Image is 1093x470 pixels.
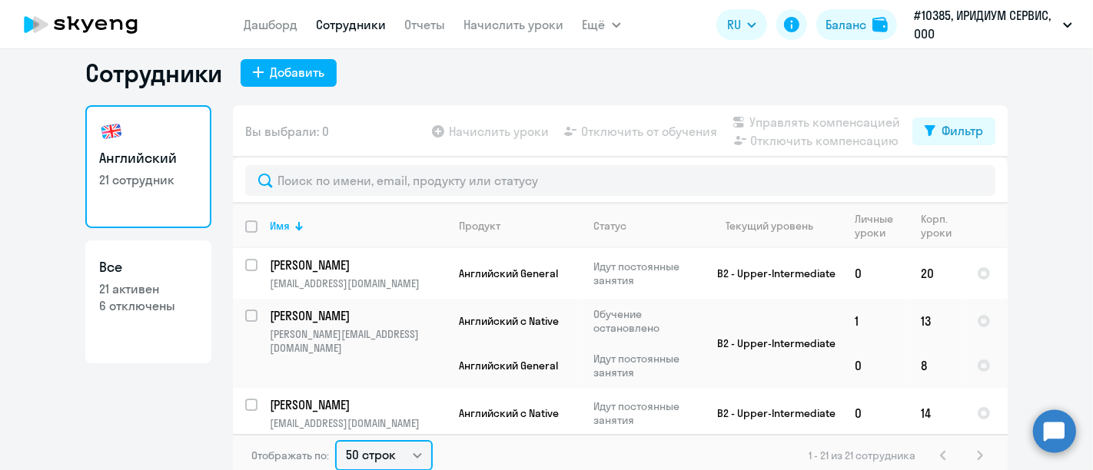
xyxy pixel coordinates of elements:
[842,299,909,343] td: 1
[727,15,741,34] span: RU
[826,15,866,34] div: Баланс
[593,260,699,287] p: Идут постоянные занятия
[317,17,387,32] a: Сотрудники
[716,9,767,40] button: RU
[270,257,446,273] a: [PERSON_NAME]
[942,121,983,140] div: Фильтр
[842,343,909,388] td: 0
[245,165,995,196] input: Поиск по имени, email, продукту или статусу
[909,248,965,299] td: 20
[270,63,324,81] div: Добавить
[593,352,699,379] p: Идут постоянные занятия
[459,219,500,233] div: Продукт
[909,299,965,343] td: 13
[270,307,444,324] p: [PERSON_NAME]
[270,219,290,233] div: Имя
[99,257,198,277] h3: Все
[712,219,842,233] div: Текущий уровень
[99,119,124,144] img: english
[245,122,329,141] span: Вы выбрали: 0
[699,388,842,439] td: B2 - Upper-Intermediate
[921,212,964,240] div: Корп. уроки
[99,280,198,297] p: 21 активен
[583,15,606,34] span: Ещё
[270,327,446,355] p: [PERSON_NAME][EMAIL_ADDRESS][DOMAIN_NAME]
[699,299,842,388] td: B2 - Upper-Intermediate
[85,58,222,88] h1: Сотрудники
[816,9,897,40] button: Балансbalance
[405,17,446,32] a: Отчеты
[699,248,842,299] td: B2 - Upper-Intermediate
[593,307,699,335] p: Обучение остановлено
[459,359,558,372] span: Английский General
[270,276,446,290] p: [EMAIL_ADDRESS][DOMAIN_NAME]
[464,17,564,32] a: Начислить уроки
[583,9,621,40] button: Ещё
[270,396,446,413] a: [PERSON_NAME]
[99,297,198,314] p: 6 отключены
[251,448,329,462] span: Отображать по:
[270,416,446,430] p: [EMAIL_ADDRESS][DOMAIN_NAME]
[914,6,1057,43] p: #10385, ИРИДИУМ СЕРВИС, ООО
[909,388,965,439] td: 14
[909,343,965,388] td: 8
[99,171,198,188] p: 21 сотрудник
[842,388,909,439] td: 0
[912,118,995,145] button: Фильтр
[855,212,908,240] div: Личные уроки
[459,406,559,420] span: Английский с Native
[99,148,198,168] h3: Английский
[459,314,559,328] span: Английский с Native
[593,399,699,427] p: Идут постоянные занятия
[872,17,888,32] img: balance
[270,396,444,413] p: [PERSON_NAME]
[270,307,446,324] a: [PERSON_NAME]
[85,240,211,363] a: Все21 активен6 отключены
[842,248,909,299] td: 0
[809,448,915,462] span: 1 - 21 из 21 сотрудника
[244,17,298,32] a: Дашборд
[270,257,444,273] p: [PERSON_NAME]
[726,219,814,233] div: Текущий уровень
[593,219,626,233] div: Статус
[906,6,1080,43] button: #10385, ИРИДИУМ СЕРВИС, ООО
[270,219,446,233] div: Имя
[241,59,337,87] button: Добавить
[85,105,211,228] a: Английский21 сотрудник
[459,266,558,280] span: Английский General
